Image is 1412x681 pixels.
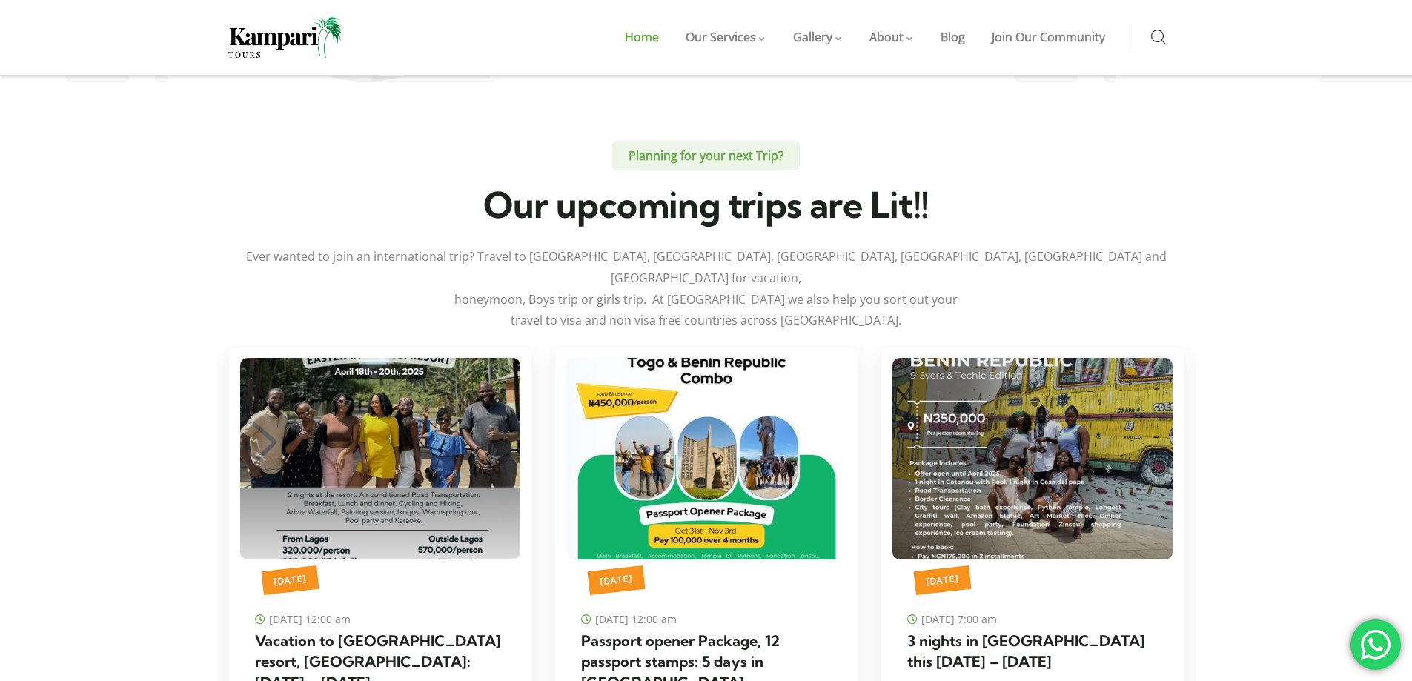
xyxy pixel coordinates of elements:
[686,29,756,45] span: Our Services
[483,183,928,227] span: Our upcoming trips are Lit!!
[1350,619,1401,670] div: 'Chat
[625,29,659,45] span: Home
[793,29,832,45] span: Gallery
[228,246,1184,331] div: Ever wanted to join an international trip? Travel to [GEOGRAPHIC_DATA], [GEOGRAPHIC_DATA], [GEOGR...
[228,17,343,58] img: Home
[869,29,904,45] span: About
[612,141,800,170] span: Planning for your next Trip?
[941,29,965,45] span: Blog
[992,29,1105,45] span: Join Our Community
